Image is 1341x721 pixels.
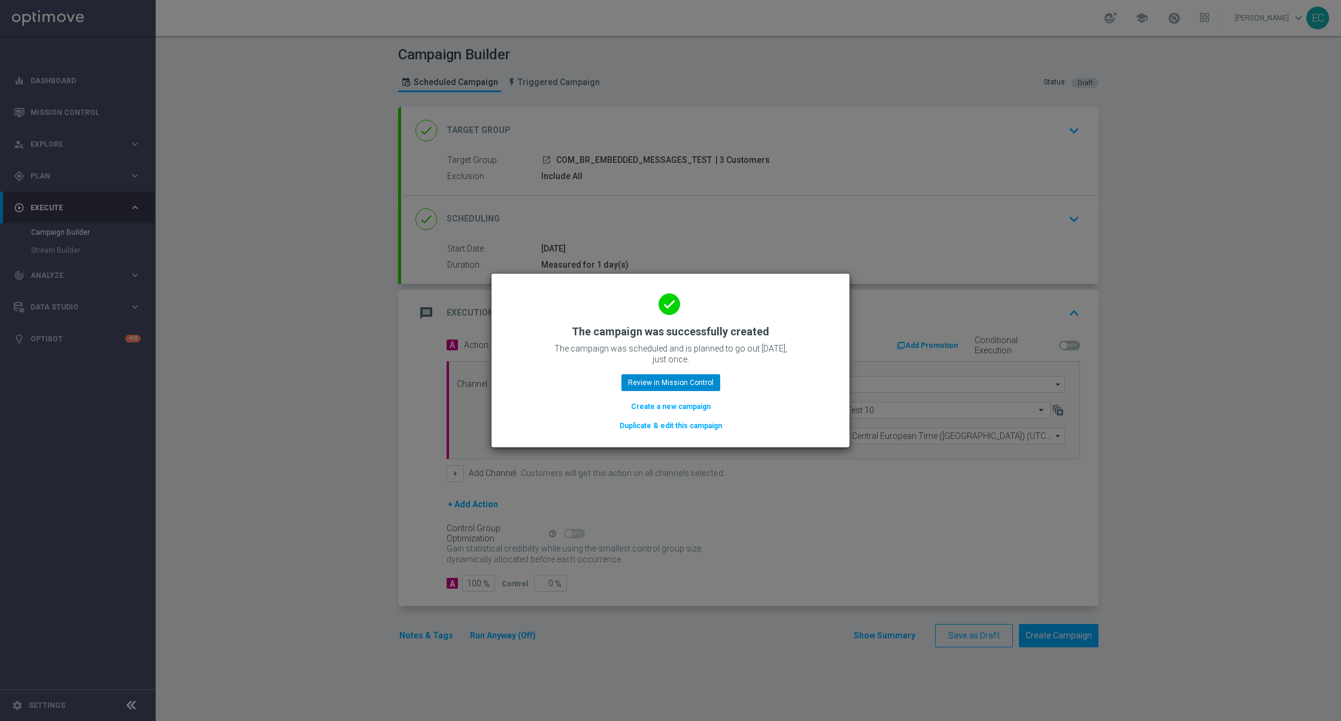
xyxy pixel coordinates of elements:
h2: The campaign was successfully created [572,325,769,339]
button: Review in Mission Control [621,374,720,391]
i: done [659,293,680,315]
button: Create a new campaign [630,400,712,413]
p: The campaign was scheduled and is planned to go out [DATE], just once. [551,343,790,365]
button: Duplicate & edit this campaign [618,419,723,432]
